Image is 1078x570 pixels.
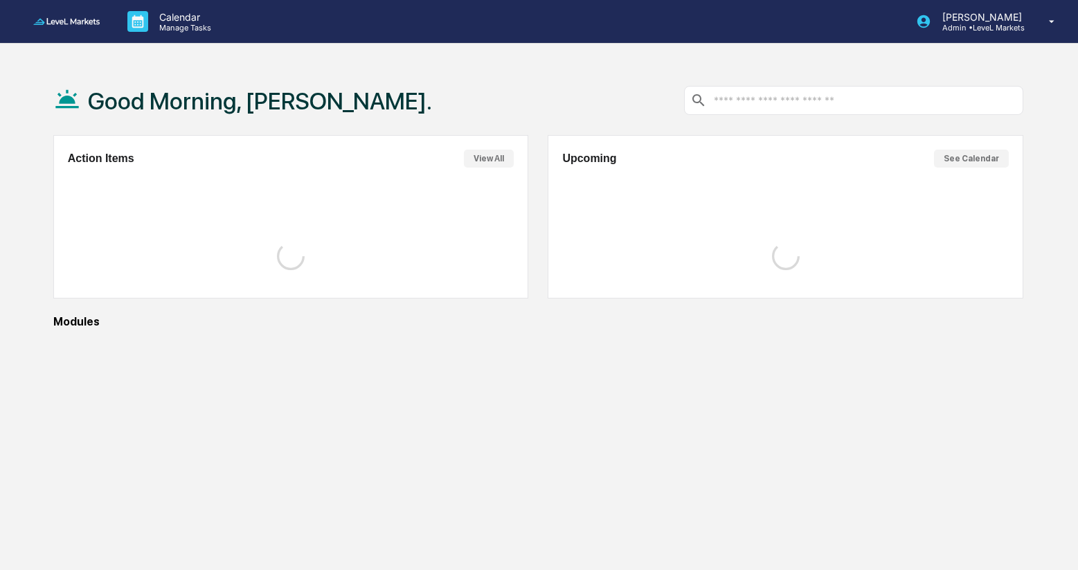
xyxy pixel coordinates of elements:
p: [PERSON_NAME] [931,11,1029,23]
button: See Calendar [934,150,1009,168]
h2: Upcoming [562,152,616,165]
div: Modules [53,315,1023,328]
h1: Good Morning, [PERSON_NAME]. [88,87,432,115]
p: Admin • LeveL Markets [931,23,1029,33]
button: View All [464,150,514,168]
p: Manage Tasks [148,23,218,33]
img: logo [33,18,100,24]
h2: Action Items [68,152,134,165]
p: Calendar [148,11,218,23]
